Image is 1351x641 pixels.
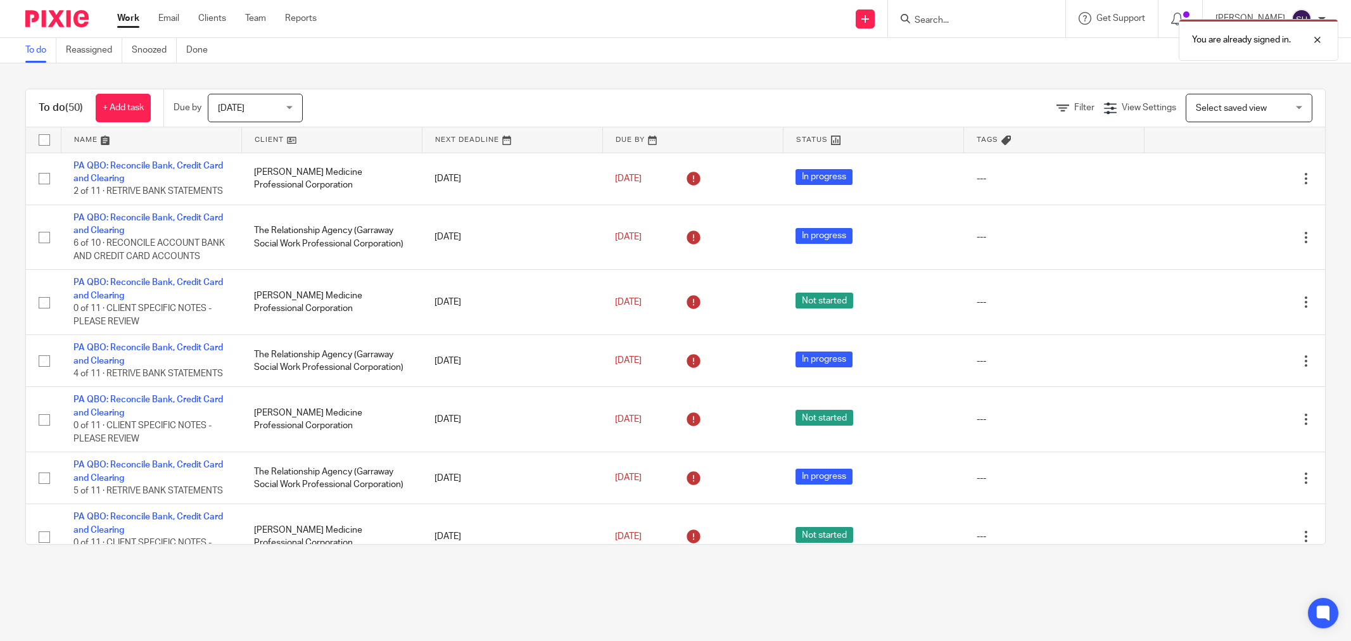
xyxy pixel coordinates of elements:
[615,415,642,424] span: [DATE]
[73,304,212,326] span: 0 of 11 · CLIENT SPECIFIC NOTES - PLEASE REVIEW
[977,472,1132,485] div: ---
[198,12,226,25] a: Clients
[241,452,422,504] td: The Relationship Agency (Garraway Social Work Professional Corporation)
[186,38,217,63] a: Done
[73,421,212,443] span: 0 of 11 · CLIENT SPECIFIC NOTES - PLEASE REVIEW
[73,162,223,183] a: PA QBO: Reconcile Bank, Credit Card and Clearing
[241,504,422,569] td: [PERSON_NAME] Medicine Professional Corporation
[285,12,317,25] a: Reports
[73,512,223,534] a: PA QBO: Reconcile Bank, Credit Card and Clearing
[796,410,853,426] span: Not started
[796,352,853,367] span: In progress
[1074,103,1094,112] span: Filter
[241,205,422,270] td: The Relationship Agency (Garraway Social Work Professional Corporation)
[245,12,266,25] a: Team
[158,12,179,25] a: Email
[241,153,422,205] td: [PERSON_NAME] Medicine Professional Corporation
[796,293,853,308] span: Not started
[796,169,853,185] span: In progress
[132,38,177,63] a: Snoozed
[796,228,853,244] span: In progress
[73,343,223,365] a: PA QBO: Reconcile Bank, Credit Card and Clearing
[241,270,422,335] td: [PERSON_NAME] Medicine Professional Corporation
[73,239,225,262] span: 6 of 10 · RECONCILE ACCOUNT BANK AND CREDIT CARD ACCOUNTS
[422,335,602,387] td: [DATE]
[218,104,244,113] span: [DATE]
[25,10,89,27] img: Pixie
[422,504,602,569] td: [DATE]
[422,153,602,205] td: [DATE]
[422,205,602,270] td: [DATE]
[241,387,422,452] td: [PERSON_NAME] Medicine Professional Corporation
[96,94,151,122] a: + Add task
[977,231,1132,243] div: ---
[977,530,1132,543] div: ---
[615,298,642,307] span: [DATE]
[615,232,642,241] span: [DATE]
[422,452,602,504] td: [DATE]
[66,38,122,63] a: Reassigned
[615,532,642,541] span: [DATE]
[73,486,223,495] span: 5 of 11 · RETRIVE BANK STATEMENTS
[73,187,223,196] span: 2 of 11 · RETRIVE BANK STATEMENTS
[25,38,56,63] a: To do
[73,538,212,561] span: 0 of 11 · CLIENT SPECIFIC NOTES - PLEASE REVIEW
[977,172,1132,185] div: ---
[1192,34,1291,46] p: You are already signed in.
[1196,104,1267,113] span: Select saved view
[73,369,223,378] span: 4 of 11 · RETRIVE BANK STATEMENTS
[1122,103,1176,112] span: View Settings
[174,101,201,114] p: Due by
[422,270,602,335] td: [DATE]
[422,387,602,452] td: [DATE]
[796,469,853,485] span: In progress
[39,101,83,115] h1: To do
[73,395,223,417] a: PA QBO: Reconcile Bank, Credit Card and Clearing
[977,296,1132,308] div: ---
[977,136,998,143] span: Tags
[73,460,223,482] a: PA QBO: Reconcile Bank, Credit Card and Clearing
[977,355,1132,367] div: ---
[73,278,223,300] a: PA QBO: Reconcile Bank, Credit Card and Clearing
[796,527,853,543] span: Not started
[615,474,642,483] span: [DATE]
[65,103,83,113] span: (50)
[615,357,642,365] span: [DATE]
[73,213,223,235] a: PA QBO: Reconcile Bank, Credit Card and Clearing
[977,413,1132,426] div: ---
[615,174,642,183] span: [DATE]
[1291,9,1312,29] img: svg%3E
[117,12,139,25] a: Work
[241,335,422,387] td: The Relationship Agency (Garraway Social Work Professional Corporation)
